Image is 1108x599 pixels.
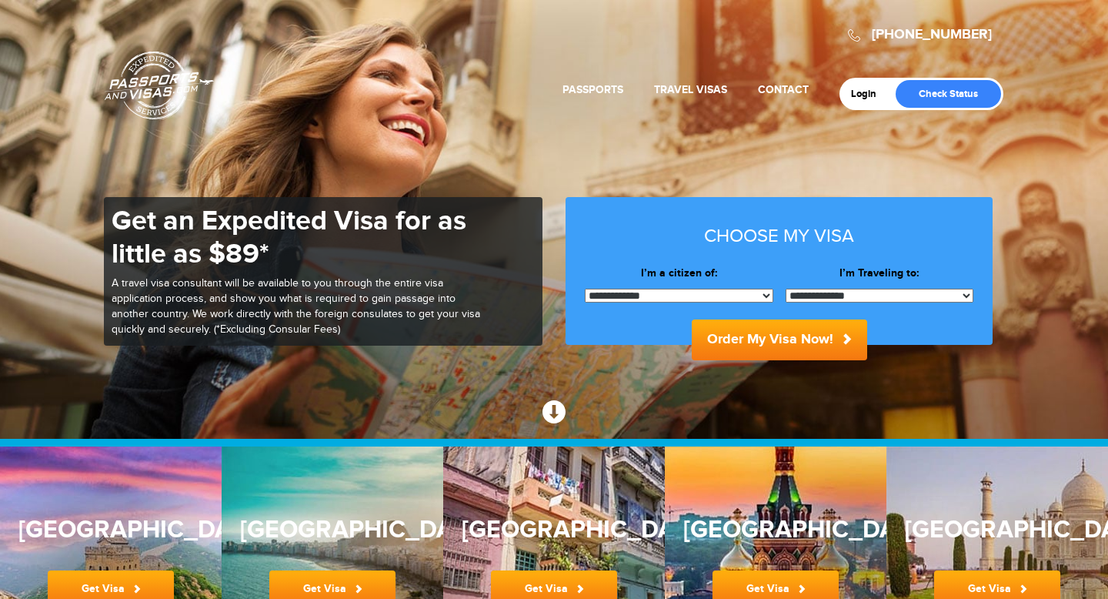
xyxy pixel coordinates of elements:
label: I’m a citizen of: [585,266,773,281]
label: I’m Traveling to: [786,266,974,281]
a: Passports & [DOMAIN_NAME] [105,51,214,120]
a: Check Status [896,80,1001,108]
button: Order My Visa Now! [692,320,867,360]
a: Travel Visas [654,83,727,96]
a: [PHONE_NUMBER] [872,26,992,43]
p: A travel visa consultant will be available to you through the entire visa application process, an... [112,276,481,338]
h3: [GEOGRAPHIC_DATA] [683,517,868,544]
a: Login [851,88,887,100]
h3: [GEOGRAPHIC_DATA] [905,517,1090,544]
a: Contact [758,83,809,96]
h3: [GEOGRAPHIC_DATA] [462,517,646,544]
h1: Get an Expedited Visa for as little as $89* [112,205,481,271]
h3: Choose my visa [585,226,973,246]
a: Passports [562,83,623,96]
h3: [GEOGRAPHIC_DATA] [240,517,425,544]
h3: [GEOGRAPHIC_DATA] [18,517,203,544]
